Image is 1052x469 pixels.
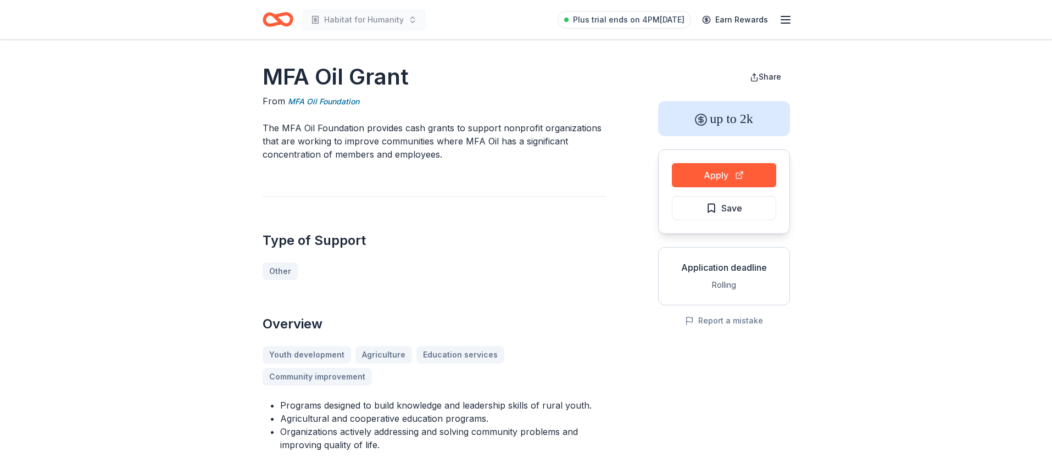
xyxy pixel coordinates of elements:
h2: Type of Support [263,232,605,249]
div: Application deadline [667,261,781,274]
button: Save [672,196,776,220]
div: up to 2k [658,101,790,136]
div: From [263,94,605,108]
li: Agricultural and cooperative education programs. [280,412,605,425]
a: Home [263,7,293,32]
p: The MFA Oil Foundation provides cash grants to support nonprofit organizations that are working t... [263,121,605,161]
a: Other [263,263,298,280]
li: Organizations actively addressing and solving community problems and improving quality of life. [280,425,605,451]
h2: Overview [263,315,605,333]
span: Habitat for Humanity [324,13,404,26]
span: Share [759,72,781,81]
button: Report a mistake [685,314,763,327]
button: Habitat for Humanity [302,9,426,31]
button: Apply [672,163,776,187]
a: Plus trial ends on 4PM[DATE] [558,11,691,29]
a: MFA Oil Foundation [288,95,359,108]
div: Rolling [667,278,781,292]
span: Save [721,201,742,215]
h1: MFA Oil Grant [263,62,605,92]
a: Earn Rewards [695,10,775,30]
span: Plus trial ends on 4PM[DATE] [573,13,684,26]
li: Programs designed to build knowledge and leadership skills of rural youth. [280,399,605,412]
button: Share [741,66,790,88]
